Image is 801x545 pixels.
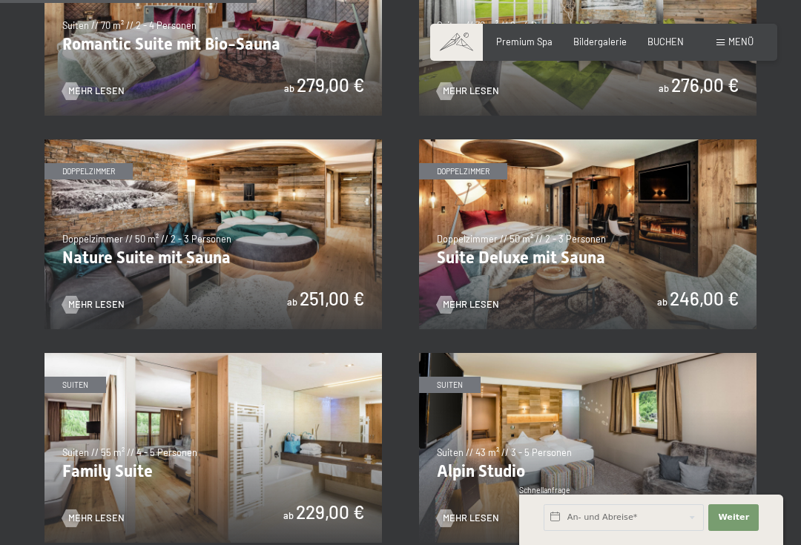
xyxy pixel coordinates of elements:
[443,85,499,98] span: Mehr Lesen
[573,36,627,47] a: Bildergalerie
[62,85,125,98] a: Mehr Lesen
[419,353,756,543] img: Alpin Studio
[708,504,759,531] button: Weiter
[68,512,125,525] span: Mehr Lesen
[437,512,499,525] a: Mehr Lesen
[68,85,125,98] span: Mehr Lesen
[443,298,499,311] span: Mehr Lesen
[62,298,125,311] a: Mehr Lesen
[44,139,382,147] a: Nature Suite mit Sauna
[647,36,684,47] a: BUCHEN
[44,353,382,360] a: Family Suite
[437,85,499,98] a: Mehr Lesen
[44,139,382,329] img: Nature Suite mit Sauna
[728,36,754,47] span: Menü
[68,298,125,311] span: Mehr Lesen
[718,512,749,523] span: Weiter
[443,512,499,525] span: Mehr Lesen
[419,139,756,329] img: Suite Deluxe mit Sauna
[62,512,125,525] a: Mehr Lesen
[44,353,382,543] img: Family Suite
[519,486,570,495] span: Schnellanfrage
[496,36,553,47] a: Premium Spa
[419,353,756,360] a: Alpin Studio
[419,139,756,147] a: Suite Deluxe mit Sauna
[437,298,499,311] a: Mehr Lesen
